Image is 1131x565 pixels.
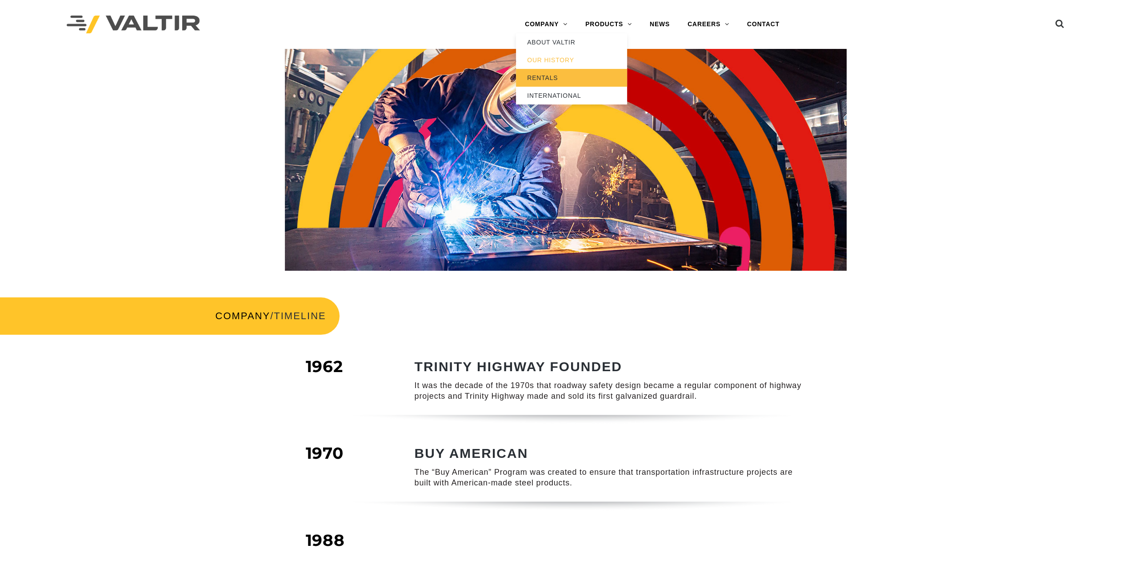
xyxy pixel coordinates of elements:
[576,16,641,33] a: PRODUCTS
[679,16,738,33] a: CAREERS
[738,16,788,33] a: CONTACT
[516,33,627,51] a: ABOUT VALTIR
[306,530,345,550] span: 1988
[215,310,270,321] a: COMPANY
[285,49,847,271] img: Header_Timeline
[415,359,622,374] strong: TRINITY HIGHWAY FOUNDED
[516,69,627,87] a: RENTALS
[306,357,343,376] span: 1962
[306,443,344,463] span: 1970
[516,51,627,69] a: OUR HISTORY
[415,467,808,488] p: The “Buy American” Program was created to ensure that transportation infrastructure projects are ...
[415,446,528,461] strong: BUY AMERICAN
[641,16,679,33] a: NEWS
[67,16,200,34] img: Valtir
[415,381,808,401] p: It was the decade of the 1970s that roadway safety design became a regular component of highway p...
[516,87,627,104] a: INTERNATIONAL
[516,16,576,33] a: COMPANY
[274,310,326,321] span: TIMELINE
